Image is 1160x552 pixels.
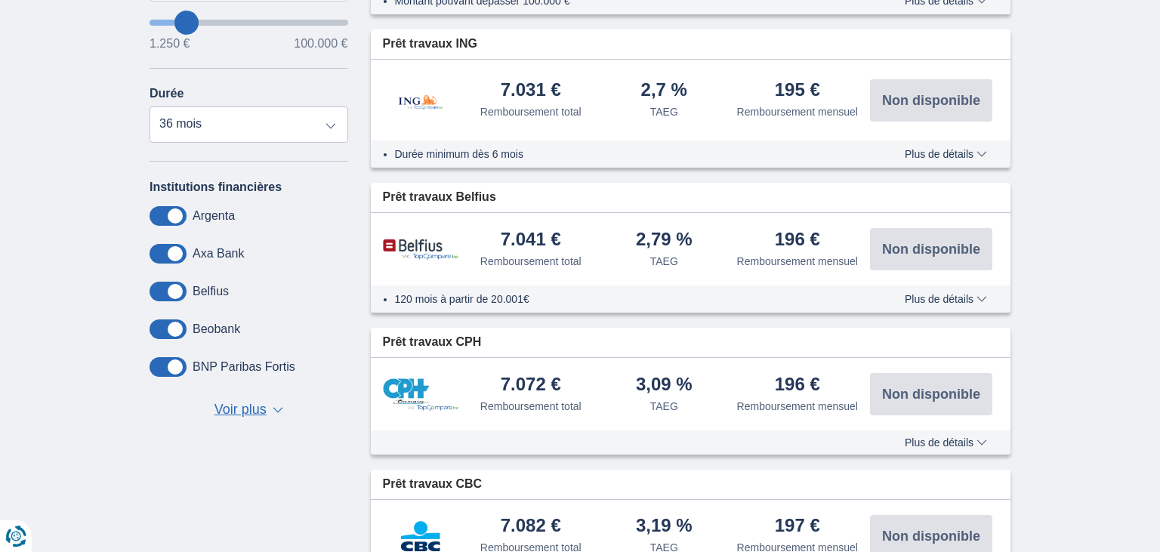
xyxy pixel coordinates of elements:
label: Axa Bank [193,247,244,261]
span: Prêt travaux ING [383,35,477,53]
span: Plus de détails [905,149,987,159]
button: Plus de détails [893,293,998,305]
div: 197 € [775,517,820,537]
label: Durée [150,87,184,100]
div: Remboursement total [480,254,582,269]
div: Remboursement total [480,104,582,119]
button: Non disponible [870,79,992,122]
span: Voir plus [214,400,267,420]
div: TAEG [650,399,678,414]
li: Durée minimum dès 6 mois [395,146,861,162]
div: Remboursement mensuel [737,104,858,119]
div: 195 € [775,81,820,101]
li: 120 mois à partir de 20.001€ [395,291,861,307]
label: Belfius [193,285,229,298]
span: 1.250 € [150,38,190,50]
span: Non disponible [882,387,980,401]
button: Voir plus ▼ [210,399,288,421]
button: Non disponible [870,373,992,415]
label: Institutions financières [150,180,282,194]
span: 100.000 € [294,38,347,50]
div: 7.082 € [501,517,561,537]
input: wantToBorrow [150,20,348,26]
label: Beobank [193,322,240,336]
div: TAEG [650,104,678,119]
button: Plus de détails [893,436,998,449]
div: 2,7 % [641,81,687,101]
div: 7.041 € [501,230,561,251]
label: Argenta [193,209,235,223]
div: 196 € [775,230,820,251]
img: pret personnel CPH Banque [383,378,458,411]
span: Non disponible [882,242,980,256]
div: Remboursement total [480,399,582,414]
div: 196 € [775,375,820,396]
div: 3,19 % [636,517,693,537]
span: Prêt travaux Belfius [383,189,496,206]
img: pret personnel Belfius [383,239,458,261]
div: Remboursement mensuel [737,254,858,269]
div: 2,79 % [636,230,693,251]
div: Remboursement mensuel [737,399,858,414]
span: Prêt travaux CPH [383,334,482,351]
img: pret personnel ING [383,75,458,125]
div: 3,09 % [636,375,693,396]
button: Plus de détails [893,148,998,160]
span: Non disponible [882,94,980,107]
span: ▼ [273,407,283,413]
div: TAEG [650,254,678,269]
span: Plus de détails [905,437,987,448]
label: BNP Paribas Fortis [193,360,295,374]
span: Prêt travaux CBC [383,476,483,493]
button: Non disponible [870,228,992,270]
span: Non disponible [882,529,980,543]
span: Plus de détails [905,294,987,304]
div: 7.031 € [501,81,561,101]
div: 7.072 € [501,375,561,396]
